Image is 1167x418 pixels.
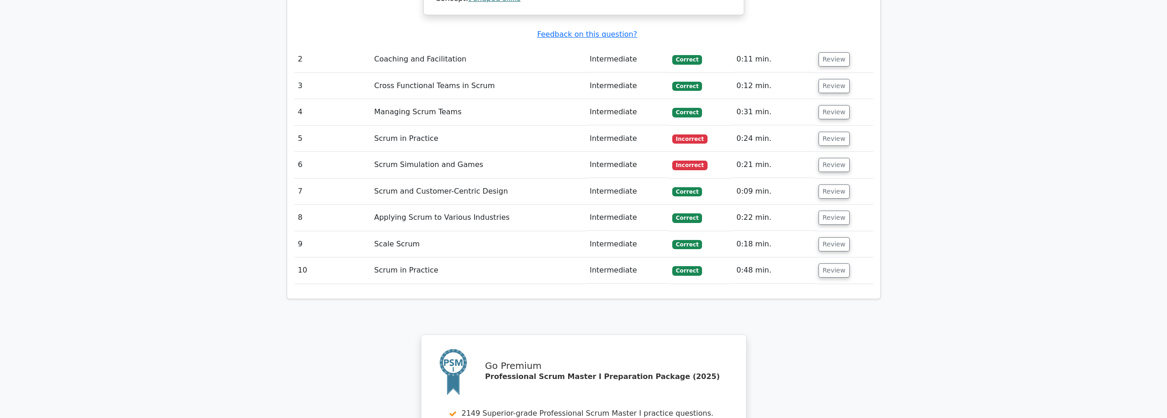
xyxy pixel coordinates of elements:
td: 0:22 min. [733,205,815,231]
span: Correct [672,55,702,64]
td: 0:12 min. [733,73,815,99]
span: Correct [672,108,702,117]
a: Feedback on this question? [537,30,637,39]
td: Scrum Simulation and Games [371,152,586,178]
td: 8 [294,205,371,231]
span: Correct [672,240,702,249]
td: 2 [294,46,371,72]
td: Coaching and Facilitation [371,46,586,72]
td: 0:24 min. [733,126,815,152]
button: Review [819,211,850,225]
td: Scrum in Practice [371,257,586,284]
td: 9 [294,231,371,257]
td: 10 [294,257,371,284]
td: 0:21 min. [733,152,815,178]
td: 3 [294,73,371,99]
td: 0:31 min. [733,99,815,125]
td: Intermediate [586,126,669,152]
td: Intermediate [586,73,669,99]
td: Applying Scrum to Various Industries [371,205,586,231]
td: 7 [294,178,371,205]
td: 6 [294,152,371,178]
span: Correct [672,266,702,275]
td: 0:48 min. [733,257,815,284]
td: Intermediate [586,152,669,178]
td: Scrum and Customer-Centric Design [371,178,586,205]
button: Review [819,105,850,119]
td: 0:18 min. [733,231,815,257]
td: Intermediate [586,231,669,257]
span: Correct [672,82,702,91]
button: Review [819,52,850,67]
button: Review [819,184,850,199]
td: Intermediate [586,205,669,231]
span: Incorrect [672,161,708,170]
button: Review [819,132,850,146]
td: Scrum in Practice [371,126,586,152]
td: Cross Functional Teams in Scrum [371,73,586,99]
span: Incorrect [672,134,708,144]
td: Managing Scrum Teams [371,99,586,125]
span: Correct [672,187,702,196]
td: Intermediate [586,257,669,284]
td: Intermediate [586,178,669,205]
td: 5 [294,126,371,152]
td: Scale Scrum [371,231,586,257]
td: 0:09 min. [733,178,815,205]
td: 0:11 min. [733,46,815,72]
span: Correct [672,213,702,223]
button: Review [819,263,850,278]
button: Review [819,158,850,172]
button: Review [819,237,850,251]
td: Intermediate [586,99,669,125]
button: Review [819,79,850,93]
td: 4 [294,99,371,125]
td: Intermediate [586,46,669,72]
